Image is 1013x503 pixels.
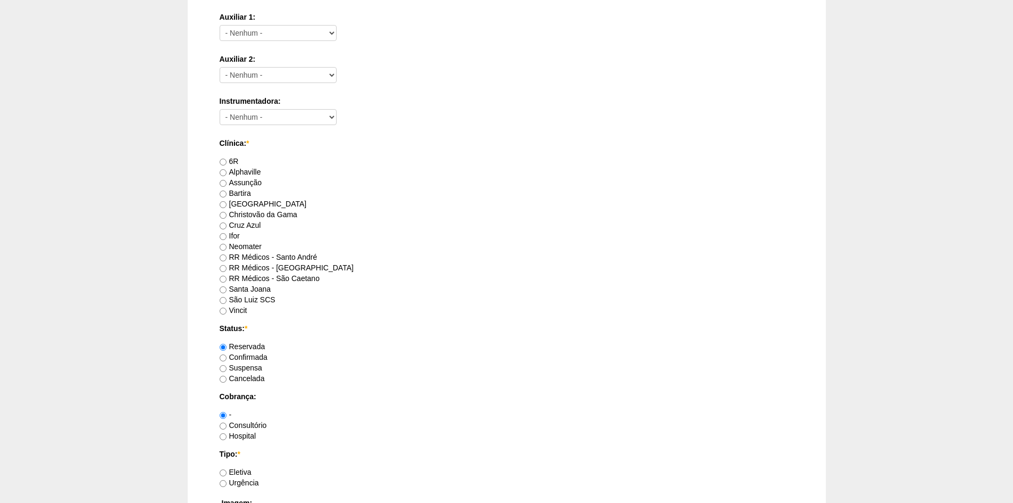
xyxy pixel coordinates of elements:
[220,232,240,240] label: Ifor
[220,254,227,261] input: RR Médicos - Santo André
[220,433,227,440] input: Hospital
[220,432,256,440] label: Hospital
[220,265,227,272] input: RR Médicos - [GEOGRAPHIC_DATA]
[220,178,262,187] label: Assunção
[220,221,261,229] label: Cruz Azul
[220,364,262,372] label: Suspensa
[220,253,317,261] label: RR Médicos - Santo André
[220,376,227,383] input: Cancelada
[220,468,252,476] label: Eletiva
[220,479,259,487] label: Urgência
[246,139,249,147] span: Este campo é obrigatório.
[220,449,794,459] label: Tipo:
[220,410,232,419] label: -
[220,342,265,351] label: Reservada
[220,54,794,64] label: Auxiliar 2:
[220,469,227,476] input: Eletiva
[220,169,227,176] input: Alphaville
[220,412,227,419] input: -
[220,480,227,487] input: Urgência
[220,189,251,197] label: Bartira
[220,138,794,149] label: Clínica:
[220,180,227,187] input: Assunção
[220,263,354,272] label: RR Médicos - [GEOGRAPHIC_DATA]
[220,344,227,351] input: Reservada
[220,96,794,106] label: Instrumentadora:
[220,306,247,315] label: Vincit
[220,308,227,315] input: Vincit
[220,374,265,383] label: Cancelada
[220,159,227,166] input: 6R
[220,285,271,293] label: Santa Joana
[220,421,267,430] label: Consultório
[220,391,794,402] label: Cobrança:
[220,323,794,334] label: Status:
[220,423,227,430] input: Consultório
[220,297,227,304] input: São Luiz SCS
[220,12,794,22] label: Auxiliar 1:
[220,201,227,208] input: [GEOGRAPHIC_DATA]
[220,276,227,283] input: RR Médicos - São Caetano
[220,157,239,166] label: 6R
[245,324,247,333] span: Este campo é obrigatório.
[220,233,227,240] input: Ifor
[220,244,227,251] input: Neomater
[220,200,307,208] label: [GEOGRAPHIC_DATA]
[220,354,227,361] input: Confirmada
[220,168,261,176] label: Alphaville
[220,365,227,372] input: Suspensa
[220,242,262,251] label: Neomater
[220,295,275,304] label: São Luiz SCS
[220,274,320,283] label: RR Médicos - São Caetano
[237,450,240,458] span: Este campo é obrigatório.
[220,222,227,229] input: Cruz Azul
[220,191,227,197] input: Bartira
[220,212,227,219] input: Christovão da Gama
[220,286,227,293] input: Santa Joana
[220,210,297,219] label: Christovão da Gama
[220,353,267,361] label: Confirmada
